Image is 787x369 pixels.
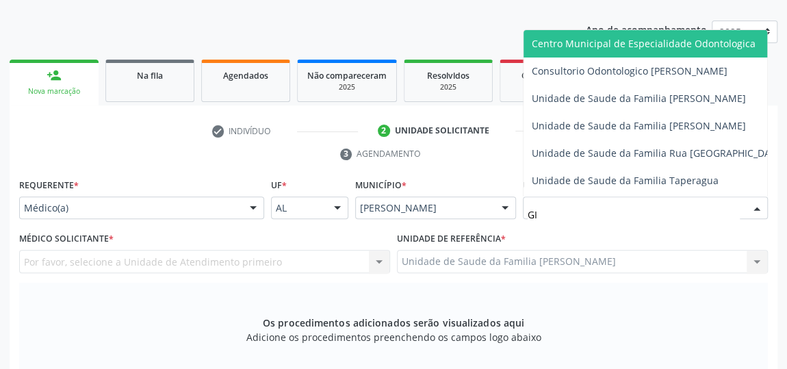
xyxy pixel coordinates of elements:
span: Unidade de Saude da Familia Taperagua [532,174,719,187]
span: Unidade de Saude da Familia [PERSON_NAME] [532,92,746,105]
span: Agendados [223,70,268,81]
span: Resolvidos [427,70,469,81]
div: 2025 [414,82,482,92]
span: Na fila [137,70,163,81]
span: Unidade de Saude da Familia Rua [GEOGRAPHIC_DATA] [532,147,786,160]
label: Unidade de referência [397,229,506,250]
span: Médico(a) [24,201,236,215]
label: Médico Solicitante [19,229,114,250]
span: Os procedimentos adicionados serão visualizados aqui [263,316,524,330]
span: Não compareceram [307,70,387,81]
div: Unidade solicitante [395,125,489,137]
label: UF [271,175,287,196]
span: Consultorio Odontologico [PERSON_NAME] [532,64,727,77]
span: AL [276,201,320,215]
label: Requerente [19,175,79,196]
span: Adicione os procedimentos preenchendo os campos logo abaixo [246,330,541,344]
div: Nova marcação [19,86,89,97]
input: Unidade de atendimento [528,201,740,229]
div: 2025 [510,82,578,92]
p: Ano de acompanhamento [586,21,707,38]
div: person_add [47,68,62,83]
label: Município [355,175,407,196]
span: Unidade de Saude da Familia [PERSON_NAME] [532,119,746,132]
span: Cancelados [521,70,567,81]
span: Centro Municipal de Especialidade Odontologica [532,37,756,50]
span: [PERSON_NAME] [360,201,488,215]
div: 2025 [307,82,387,92]
div: 2 [378,125,390,137]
